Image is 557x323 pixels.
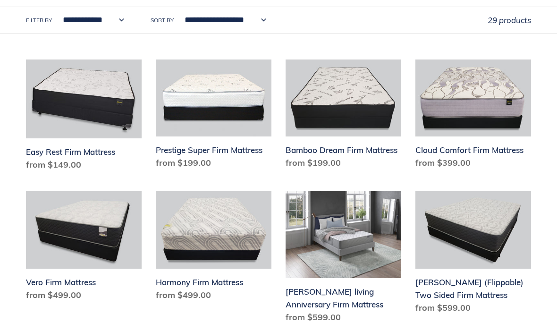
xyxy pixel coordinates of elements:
span: 29 products [488,15,531,25]
a: Easy Rest Firm Mattress [26,59,142,175]
label: Sort by [151,16,174,25]
a: Vero Firm Mattress [26,191,142,305]
a: Bamboo Dream Firm Mattress [286,59,401,173]
a: Del Ray (Flippable) Two Sided Firm Mattress [415,191,531,317]
label: Filter by [26,16,52,25]
a: Cloud Comfort Firm Mattress [415,59,531,173]
a: Harmony Firm Mattress [156,191,271,305]
a: Prestige Super Firm Mattress [156,59,271,173]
